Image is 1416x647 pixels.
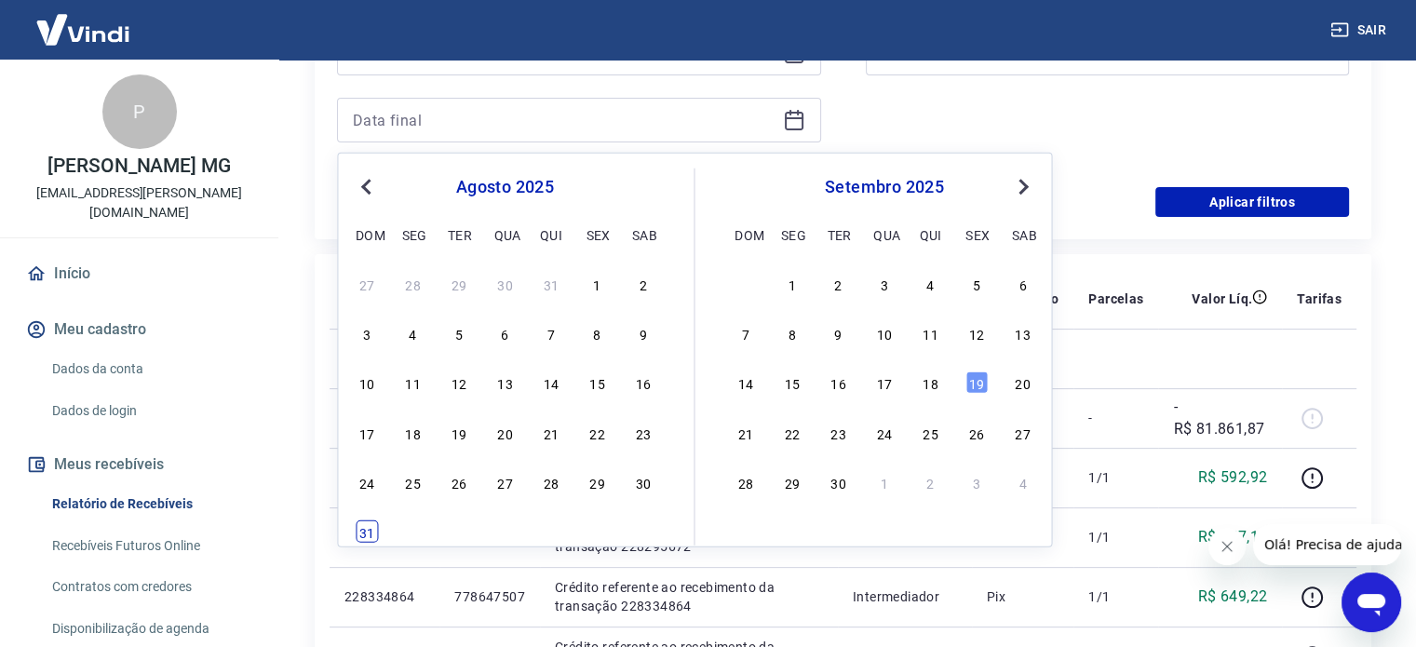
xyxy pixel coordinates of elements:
div: Choose domingo, 24 de agosto de 2025 [356,471,378,493]
div: Choose sábado, 13 de setembro de 2025 [1012,322,1034,344]
div: Choose sábado, 30 de agosto de 2025 [632,471,654,493]
p: Valor Líq. [1192,290,1252,308]
div: Choose sexta-feira, 19 de setembro de 2025 [965,371,988,394]
div: Choose sexta-feira, 1 de agosto de 2025 [586,273,608,295]
a: Relatório de Recebíveis [45,485,256,523]
a: Início [22,253,256,294]
div: Choose domingo, 14 de setembro de 2025 [735,371,757,394]
div: Choose domingo, 17 de agosto de 2025 [356,421,378,443]
button: Sair [1327,13,1394,47]
div: qui [920,222,942,245]
div: Choose terça-feira, 19 de agosto de 2025 [448,421,470,443]
button: Previous Month [355,176,377,198]
div: Choose sábado, 20 de setembro de 2025 [1012,371,1034,394]
div: Choose sábado, 16 de agosto de 2025 [632,371,654,394]
a: Dados da conta [45,350,256,388]
button: Meu cadastro [22,309,256,350]
div: month 2025-08 [353,270,656,546]
div: Choose segunda-feira, 22 de setembro de 2025 [781,421,803,443]
button: Next Month [1012,176,1034,198]
div: Choose quarta-feira, 17 de setembro de 2025 [873,371,896,394]
div: Choose domingo, 10 de agosto de 2025 [356,371,378,394]
div: Choose domingo, 3 de agosto de 2025 [356,322,378,344]
p: Pix [987,587,1059,606]
p: - [1088,409,1143,427]
div: Choose segunda-feira, 29 de setembro de 2025 [781,471,803,493]
div: Choose sábado, 2 de agosto de 2025 [632,273,654,295]
div: Choose segunda-feira, 15 de setembro de 2025 [781,371,803,394]
div: Choose sexta-feira, 26 de setembro de 2025 [965,421,988,443]
div: Choose quinta-feira, 2 de outubro de 2025 [920,471,942,493]
div: Choose terça-feira, 2 de setembro de 2025 [827,273,849,295]
div: Choose quarta-feira, 27 de agosto de 2025 [493,471,516,493]
div: Choose segunda-feira, 8 de setembro de 2025 [781,322,803,344]
div: Choose terça-feira, 16 de setembro de 2025 [827,371,849,394]
div: Choose quinta-feira, 4 de setembro de 2025 [920,273,942,295]
div: Choose sexta-feira, 12 de setembro de 2025 [965,322,988,344]
div: Choose sexta-feira, 29 de agosto de 2025 [586,471,608,493]
div: Choose quarta-feira, 24 de setembro de 2025 [873,421,896,443]
div: Choose quarta-feira, 6 de agosto de 2025 [493,322,516,344]
p: 778647507 [454,587,525,606]
div: Choose domingo, 31 de agosto de 2025 [356,520,378,543]
div: Choose segunda-feira, 1 de setembro de 2025 [781,273,803,295]
img: Vindi [22,1,143,58]
div: Choose segunda-feira, 25 de agosto de 2025 [402,471,425,493]
iframe: Botão para abrir a janela de mensagens [1342,573,1401,632]
div: Choose segunda-feira, 18 de agosto de 2025 [402,421,425,443]
div: sex [965,222,988,245]
div: Choose quarta-feira, 13 de agosto de 2025 [493,371,516,394]
p: Parcelas [1088,290,1143,308]
div: agosto 2025 [353,176,656,198]
div: Choose sexta-feira, 5 de setembro de 2025 [586,520,608,543]
div: seg [402,222,425,245]
div: Choose terça-feira, 9 de setembro de 2025 [827,322,849,344]
a: Contratos com credores [45,568,256,606]
p: 228334864 [344,587,425,606]
iframe: Fechar mensagem [1208,528,1246,565]
div: sab [1012,222,1034,245]
div: Choose quarta-feira, 30 de julho de 2025 [493,273,516,295]
div: dom [356,222,378,245]
a: Dados de login [45,392,256,430]
div: Choose quarta-feira, 1 de outubro de 2025 [873,471,896,493]
div: Choose sexta-feira, 15 de agosto de 2025 [586,371,608,394]
div: Choose sábado, 9 de agosto de 2025 [632,322,654,344]
div: Choose quarta-feira, 3 de setembro de 2025 [493,520,516,543]
div: Choose domingo, 27 de julho de 2025 [356,273,378,295]
button: Aplicar filtros [1155,187,1349,217]
div: Choose sábado, 4 de outubro de 2025 [1012,471,1034,493]
div: Choose segunda-feira, 4 de agosto de 2025 [402,322,425,344]
div: P [102,74,177,149]
div: Choose quinta-feira, 18 de setembro de 2025 [920,371,942,394]
div: sab [632,222,654,245]
div: Choose domingo, 7 de setembro de 2025 [735,322,757,344]
div: Choose terça-feira, 30 de setembro de 2025 [827,471,849,493]
div: Choose quinta-feira, 31 de julho de 2025 [540,273,562,295]
p: -R$ 81.861,87 [1173,396,1267,440]
p: [PERSON_NAME] MG [47,156,231,176]
div: Choose segunda-feira, 1 de setembro de 2025 [402,520,425,543]
p: 1/1 [1088,468,1143,487]
div: Choose sábado, 6 de setembro de 2025 [1012,273,1034,295]
p: 1/1 [1088,587,1143,606]
div: Choose terça-feira, 5 de agosto de 2025 [448,322,470,344]
div: Choose quinta-feira, 11 de setembro de 2025 [920,322,942,344]
div: Choose quinta-feira, 28 de agosto de 2025 [540,471,562,493]
div: Choose sexta-feira, 3 de outubro de 2025 [965,471,988,493]
div: Choose quinta-feira, 7 de agosto de 2025 [540,322,562,344]
div: Choose quarta-feira, 20 de agosto de 2025 [493,421,516,443]
p: Tarifas [1297,290,1342,308]
p: Crédito referente ao recebimento da transação 228334864 [555,578,823,615]
div: Choose quarta-feira, 10 de setembro de 2025 [873,322,896,344]
div: Choose terça-feira, 29 de julho de 2025 [448,273,470,295]
a: Recebíveis Futuros Online [45,527,256,565]
div: Choose segunda-feira, 28 de julho de 2025 [402,273,425,295]
div: Choose quinta-feira, 25 de setembro de 2025 [920,421,942,443]
p: R$ 649,22 [1198,586,1268,608]
div: Choose domingo, 28 de setembro de 2025 [735,471,757,493]
div: Choose terça-feira, 2 de setembro de 2025 [448,520,470,543]
div: Choose quinta-feira, 14 de agosto de 2025 [540,371,562,394]
button: Meus recebíveis [22,444,256,485]
p: R$ 592,92 [1198,466,1268,489]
